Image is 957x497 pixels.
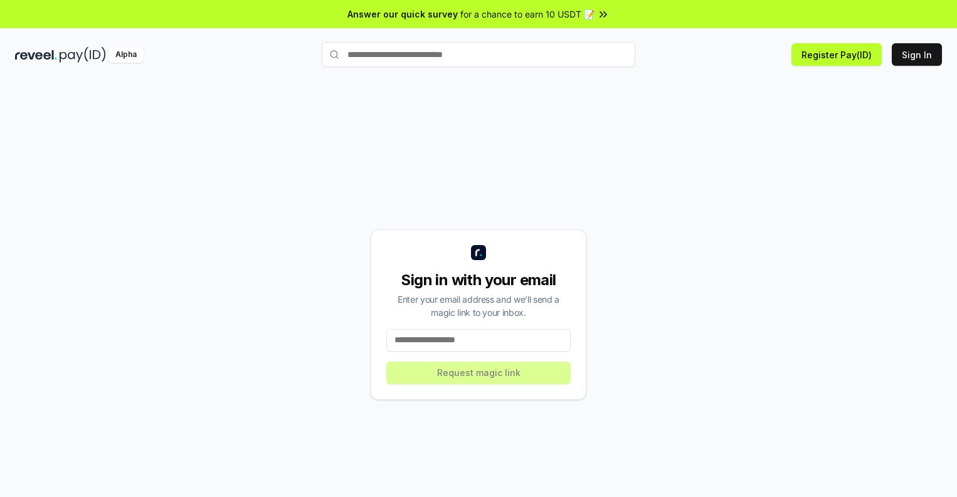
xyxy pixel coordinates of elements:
button: Register Pay(ID) [791,43,882,66]
div: Sign in with your email [386,270,571,290]
span: for a chance to earn 10 USDT 📝 [460,8,595,21]
span: Answer our quick survey [347,8,458,21]
div: Enter your email address and we’ll send a magic link to your inbox. [386,293,571,319]
button: Sign In [892,43,942,66]
img: pay_id [60,47,106,63]
div: Alpha [108,47,144,63]
img: reveel_dark [15,47,57,63]
img: logo_small [471,245,486,260]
